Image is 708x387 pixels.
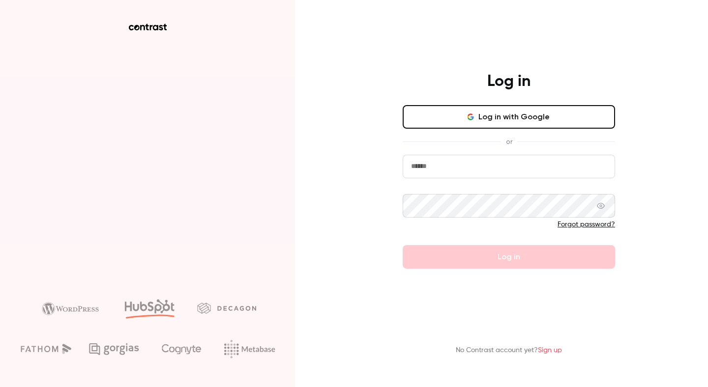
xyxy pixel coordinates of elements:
button: Log in with Google [403,105,615,129]
span: or [501,137,517,147]
h4: Log in [487,72,531,91]
p: No Contrast account yet? [456,345,562,356]
a: Sign up [538,347,562,354]
a: Forgot password? [558,221,615,228]
img: decagon [197,303,256,313]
